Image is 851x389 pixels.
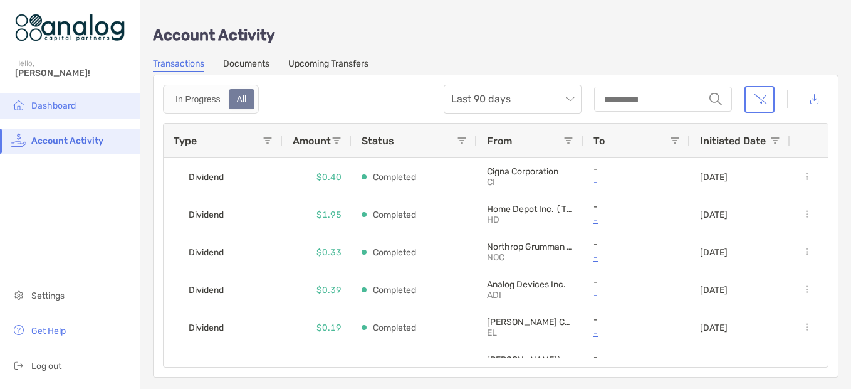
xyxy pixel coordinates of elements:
[487,242,573,252] p: Northrop Grumman Corporation
[316,245,342,260] p: $0.33
[11,132,26,147] img: activity icon
[373,245,416,260] p: Completed
[316,320,342,336] p: $0.19
[223,58,269,72] a: Documents
[487,279,573,290] p: Analog Devices Inc.
[700,322,728,333] p: [DATE]
[373,169,416,185] p: Completed
[744,86,775,113] button: Clear filters
[487,166,573,177] p: Cigna Corporation
[31,326,66,336] span: Get Help
[230,90,254,108] div: All
[700,247,728,258] p: [DATE]
[487,354,573,365] p: McDonald`s Corporation
[11,97,26,112] img: household icon
[163,85,259,114] div: segmented control
[174,135,197,147] span: Type
[189,167,224,188] span: Dividend
[31,361,61,371] span: Log out
[593,250,680,265] a: -
[593,352,680,363] p: -
[153,28,838,43] p: Account Activity
[593,135,605,147] span: To
[15,68,132,78] span: [PERSON_NAME]!
[451,85,574,113] span: Last 90 days
[487,204,573,215] p: Home Depot Inc. (The)
[700,135,766,147] span: Initiated Date
[288,58,368,72] a: Upcoming Transfers
[700,285,728,296] p: [DATE]
[11,287,26,302] img: settings icon
[593,287,680,303] a: -
[487,290,573,301] p: ADI
[153,58,204,72] a: Transactions
[316,282,342,298] p: $0.39
[593,201,680,212] p: -
[31,290,65,301] span: Settings
[487,177,573,188] p: CI
[487,328,573,338] p: EL
[189,317,224,338] span: Dividend
[11,358,26,373] img: logout icon
[593,164,680,174] p: -
[31,136,103,146] span: Account Activity
[316,169,342,185] p: $0.40
[487,135,512,147] span: From
[316,207,342,223] p: $1.95
[169,90,227,108] div: In Progress
[700,210,728,220] p: [DATE]
[15,5,125,50] img: Zoe Logo
[709,93,722,105] img: input icon
[373,282,416,298] p: Completed
[487,252,573,263] p: NOC
[593,212,680,228] a: -
[189,205,224,225] span: Dividend
[593,277,680,287] p: -
[189,280,224,301] span: Dividend
[373,207,416,223] p: Completed
[189,355,224,376] span: Dividend
[11,322,26,338] img: get-help icon
[593,174,680,190] a: -
[487,215,573,225] p: HD
[31,100,76,111] span: Dashboard
[700,172,728,183] p: [DATE]
[362,135,394,147] span: Status
[189,242,224,263] span: Dividend
[593,325,680,341] a: -
[293,135,331,147] span: Amount
[593,314,680,325] p: -
[373,320,416,336] p: Completed
[487,317,573,328] p: Estee Lauder Companies Inc. (The)
[593,239,680,250] p: -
